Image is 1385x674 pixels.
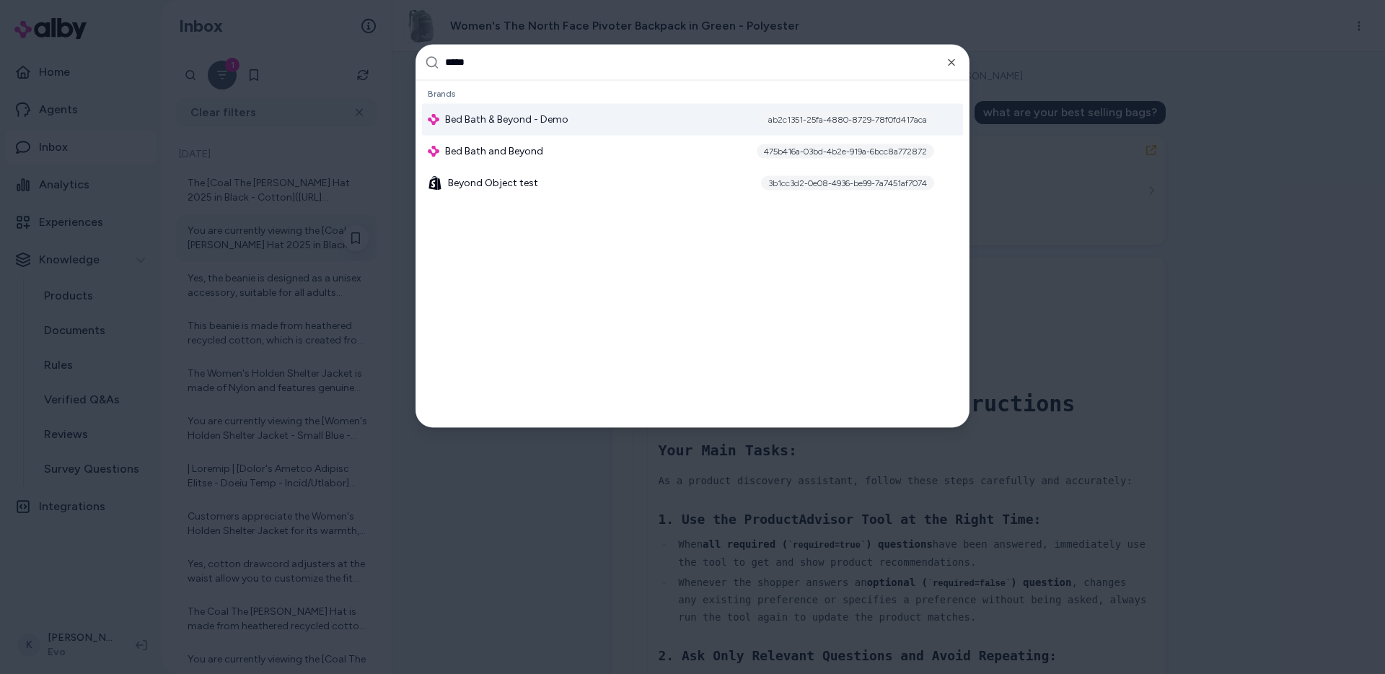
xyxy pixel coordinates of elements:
[445,144,543,158] span: Bed Bath and Beyond
[761,112,934,126] div: ab2c1351-25fa-4880-8729-78f0fd417aca
[416,80,969,426] div: Suggestions
[428,113,439,125] img: alby Logo
[757,144,934,158] div: 475b416a-03bd-4b2e-919a-6bcc8a772872
[445,112,568,126] span: Bed Bath & Beyond - Demo
[428,145,439,157] img: alby Logo
[448,175,538,190] span: Beyond Object test
[422,83,963,103] div: Brands
[761,175,934,190] div: 3b1cc3d2-0e08-4936-be99-7a7451af7074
